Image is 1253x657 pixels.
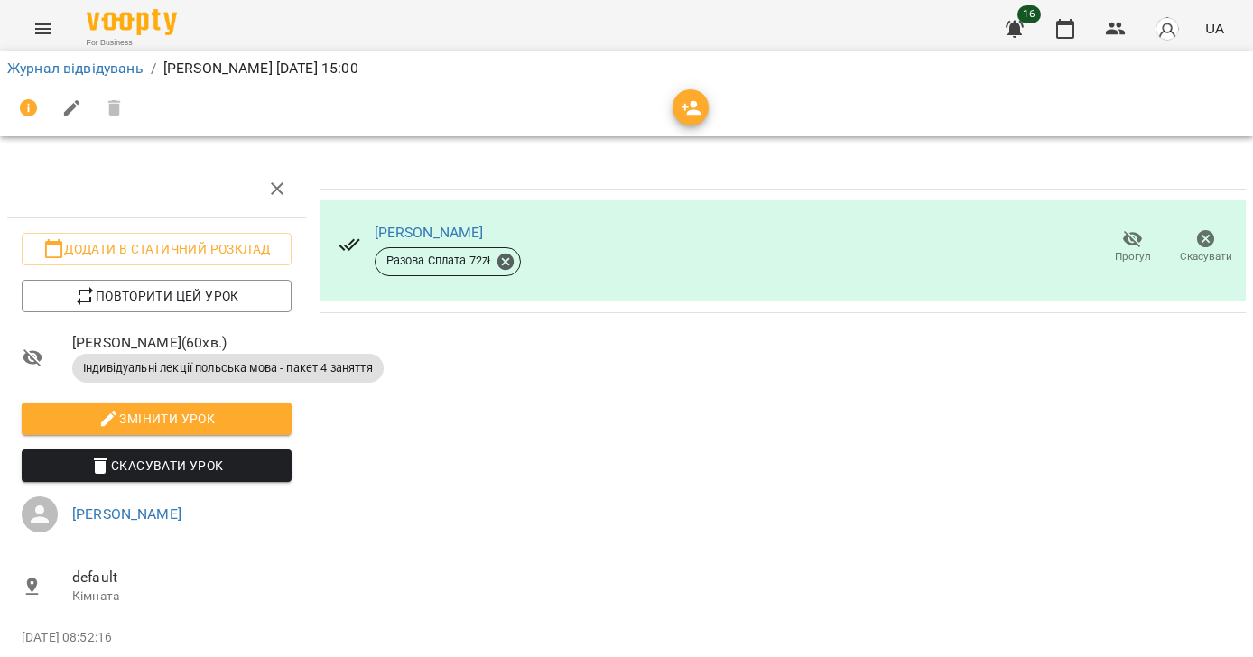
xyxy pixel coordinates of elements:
[72,567,292,588] span: default
[1180,249,1232,264] span: Скасувати
[36,238,277,260] span: Додати в статичний розклад
[22,449,292,482] button: Скасувати Урок
[87,37,177,49] span: For Business
[22,233,292,265] button: Додати в статичний розклад
[22,7,65,51] button: Menu
[36,408,277,430] span: Змінити урок
[72,505,181,523] a: [PERSON_NAME]
[151,58,156,79] li: /
[1017,5,1041,23] span: 16
[22,280,292,312] button: Повторити цей урок
[87,9,177,35] img: Voopty Logo
[7,60,144,77] a: Журнал відвідувань
[1096,222,1169,273] button: Прогул
[22,403,292,435] button: Змінити урок
[1198,12,1231,45] button: UA
[1115,249,1151,264] span: Прогул
[1205,19,1224,38] span: UA
[376,253,502,269] span: Разова Сплата 72 zł
[1155,16,1180,42] img: avatar_s.png
[36,455,277,477] span: Скасувати Урок
[7,58,1246,79] nav: breadcrumb
[375,224,484,241] a: [PERSON_NAME]
[22,629,292,647] p: [DATE] 08:52:16
[1169,222,1242,273] button: Скасувати
[72,360,384,376] span: Індивідуальні лекції польська мова - пакет 4 заняття
[36,285,277,307] span: Повторити цей урок
[72,332,292,354] span: [PERSON_NAME] ( 60 хв. )
[375,247,522,276] div: Разова Сплата 72zł
[163,58,358,79] p: [PERSON_NAME] [DATE] 15:00
[72,588,292,606] p: Кімната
